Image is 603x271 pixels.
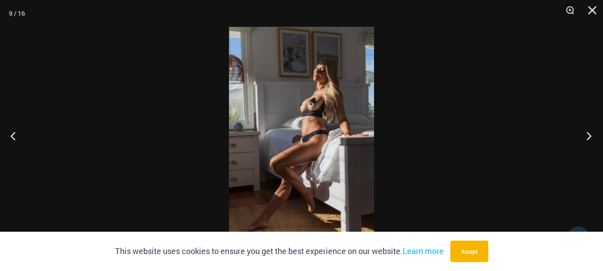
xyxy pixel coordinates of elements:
img: Nights Fall Silver Leopard 1036 Bra 6046 Thong 06 [229,27,374,244]
div: 9 / 16 [9,7,25,20]
p: This website uses cookies to ensure you get the best experience on our website. [115,245,444,258]
button: Accept [450,241,488,262]
a: Learn more [403,246,444,256]
button: Next [570,113,603,158]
